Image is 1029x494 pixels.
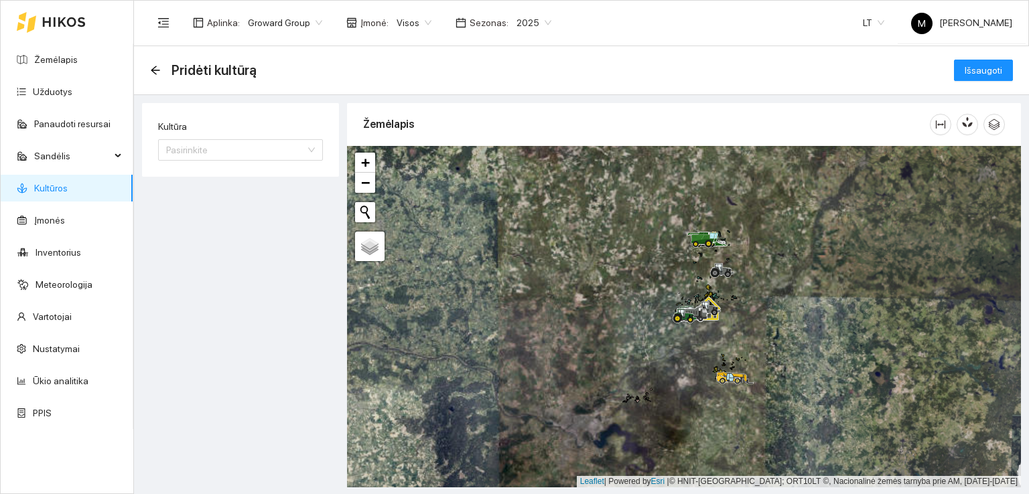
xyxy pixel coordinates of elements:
[517,13,551,33] span: 2025
[34,183,68,193] a: Kultūros
[34,215,65,226] a: Įmonės
[577,476,1021,487] div: | Powered by © HNIT-[GEOGRAPHIC_DATA]; ORT10LT ©, Nacionalinė žemės tarnyba prie AM, [DATE]-[DATE]
[651,477,665,486] a: Esri
[193,17,204,28] span: layout
[361,154,370,171] span: +
[965,63,1002,78] span: Išsaugoti
[33,343,80,354] a: Nustatymai
[580,477,604,486] a: Leaflet
[36,247,81,258] a: Inventorius
[355,232,385,261] a: Layers
[33,86,72,97] a: Užduotys
[456,17,466,28] span: calendar
[157,17,169,29] span: menu-fold
[171,60,257,81] span: Pridėti kultūrą
[863,13,884,33] span: LT
[34,54,78,65] a: Žemėlapis
[360,15,389,30] span: Įmonė :
[918,13,926,34] span: M
[36,279,92,290] a: Meteorologija
[34,143,111,169] span: Sandėlis
[667,477,669,486] span: |
[150,9,177,36] button: menu-fold
[158,120,187,134] label: Kultūra
[930,114,951,135] button: column-width
[150,65,161,76] span: arrow-left
[346,17,357,28] span: shop
[355,202,375,222] button: Initiate a new search
[33,376,88,386] a: Ūkio analitika
[150,65,161,76] div: Atgal
[363,105,930,143] div: Žemėlapis
[954,60,1013,81] button: Išsaugoti
[207,15,240,30] span: Aplinka :
[355,153,375,173] a: Zoom in
[33,311,72,322] a: Vartotojai
[248,13,322,33] span: Groward Group
[931,119,951,130] span: column-width
[33,408,52,418] a: PPIS
[34,118,111,129] a: Panaudoti resursai
[355,173,375,193] a: Zoom out
[911,17,1012,28] span: [PERSON_NAME]
[397,13,431,33] span: Visos
[470,15,508,30] span: Sezonas :
[361,174,370,191] span: −
[166,140,305,160] input: Kultūra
